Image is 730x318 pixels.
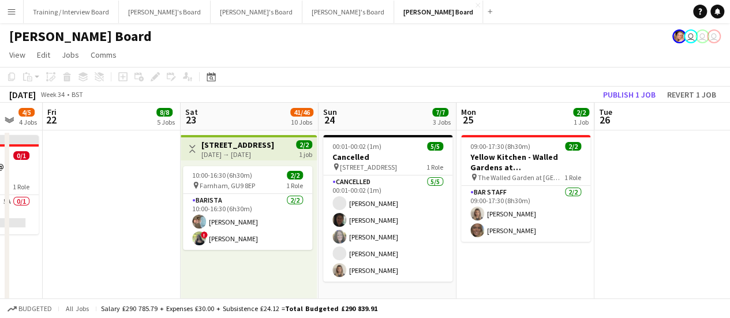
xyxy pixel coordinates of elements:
app-user-avatar: Kathryn Davies [695,29,709,43]
span: Budgeted [18,305,52,313]
div: BST [72,90,83,99]
app-user-avatar: Kathryn Davies [707,29,721,43]
a: Jobs [57,47,84,62]
button: [PERSON_NAME]'s Board [302,1,394,23]
a: Comms [86,47,121,62]
span: Week 34 [38,90,67,99]
button: Training / Interview Board [24,1,119,23]
span: Total Budgeted £290 839.91 [285,304,377,313]
a: View [5,47,30,62]
span: Jobs [62,50,79,60]
span: All jobs [63,304,91,313]
button: Publish 1 job [598,87,660,102]
div: Salary £290 785.79 + Expenses £30.00 + Subsistence £24.12 = [101,304,377,313]
span: Edit [37,50,50,60]
span: Comms [91,50,117,60]
a: Edit [32,47,55,62]
span: View [9,50,25,60]
app-user-avatar: Fran Dancona [672,29,686,43]
button: [PERSON_NAME] Board [394,1,483,23]
div: [DATE] [9,89,36,100]
button: [PERSON_NAME]'s Board [119,1,211,23]
h1: [PERSON_NAME] Board [9,28,152,45]
button: Revert 1 job [662,87,721,102]
button: Budgeted [6,302,54,315]
app-user-avatar: Kathryn Davies [684,29,698,43]
button: [PERSON_NAME]'s Board [211,1,302,23]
